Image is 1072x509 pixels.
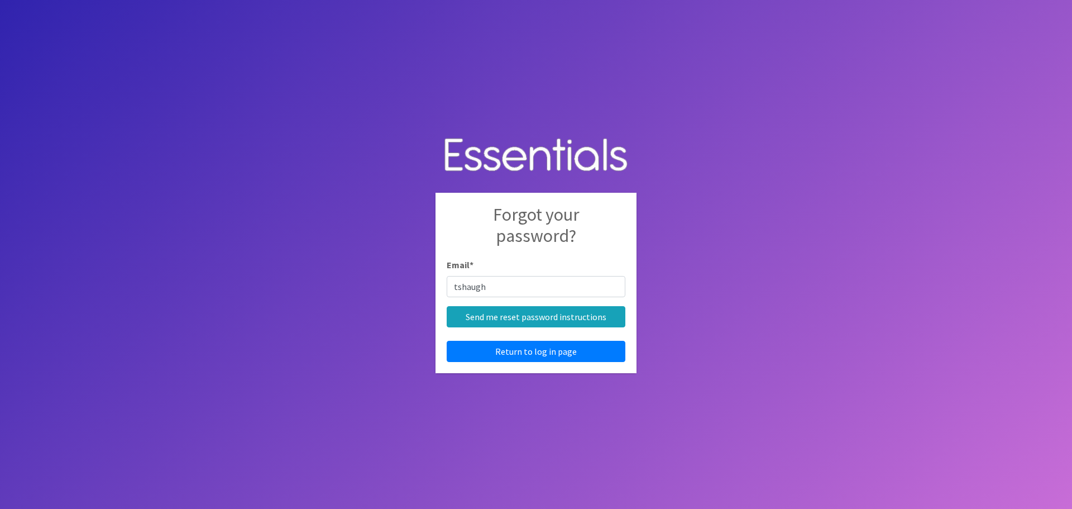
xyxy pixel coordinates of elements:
label: Email [447,258,473,272]
h2: Forgot your password? [447,204,625,258]
img: Human Essentials [435,127,636,184]
abbr: required [470,259,473,270]
input: Send me reset password instructions [447,306,625,327]
a: Return to log in page [447,341,625,362]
